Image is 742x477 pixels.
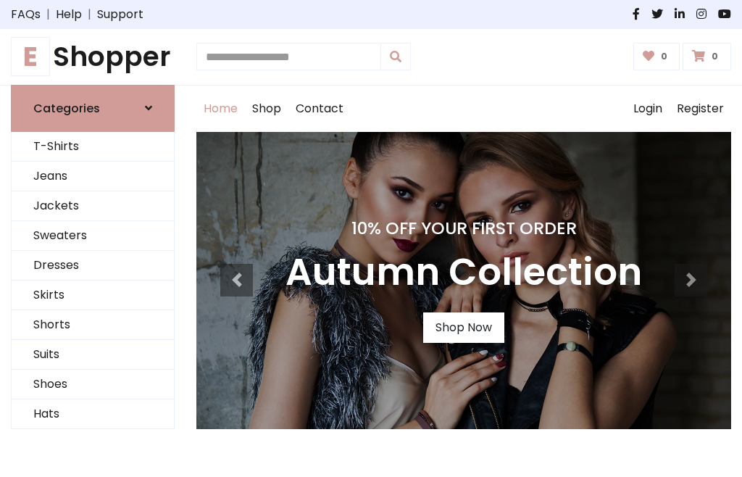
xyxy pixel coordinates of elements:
h3: Autumn Collection [285,250,642,295]
h1: Shopper [11,41,175,73]
a: Skirts [12,281,174,310]
a: Register [670,86,731,132]
a: 0 [633,43,680,70]
span: | [41,6,56,23]
a: Shop Now [423,312,504,343]
a: Support [97,6,143,23]
a: FAQs [11,6,41,23]
a: Home [196,86,245,132]
a: Sweaters [12,221,174,251]
h6: Categories [33,101,100,115]
a: EShopper [11,41,175,73]
a: Login [626,86,670,132]
a: Categories [11,85,175,132]
a: Jackets [12,191,174,221]
span: | [82,6,97,23]
a: Dresses [12,251,174,281]
a: T-Shirts [12,132,174,162]
a: Shop [245,86,288,132]
a: Hats [12,399,174,429]
a: 0 [683,43,731,70]
a: Shorts [12,310,174,340]
a: Help [56,6,82,23]
a: Shoes [12,370,174,399]
span: 0 [657,50,671,63]
a: Contact [288,86,351,132]
h4: 10% Off Your First Order [285,218,642,238]
span: 0 [708,50,722,63]
a: Suits [12,340,174,370]
span: E [11,37,50,76]
a: Jeans [12,162,174,191]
